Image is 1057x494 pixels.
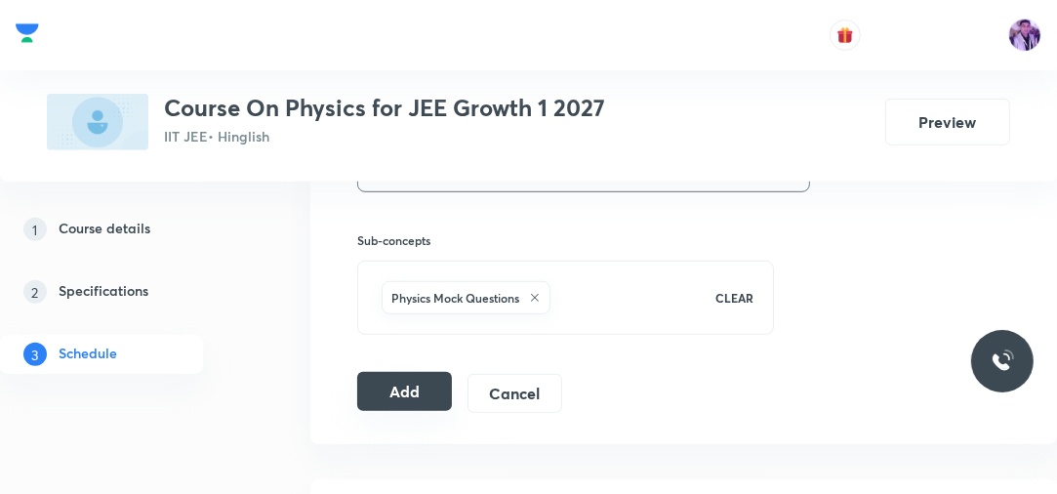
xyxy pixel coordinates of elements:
img: ttu [991,350,1014,373]
h6: Physics Mock Questions [391,289,519,307]
p: CLEAR [715,289,753,307]
h5: Specifications [59,280,148,304]
h3: Course On Physics for JEE Growth 1 2027 [164,94,605,122]
h5: Schedule [59,343,117,366]
h5: Course details [59,218,150,241]
button: Preview [885,99,1010,145]
img: avatar [836,26,854,44]
p: 1 [23,218,47,241]
a: Company Logo [16,19,39,53]
button: Cancel [468,374,562,413]
img: 544BD85C-3E1A-4CB5-B03F-7CA9633C3C67_plus.png [47,94,148,150]
h6: Sub-concepts [357,231,774,249]
button: avatar [830,20,861,51]
p: 2 [23,280,47,304]
img: preeti Tripathi [1008,19,1041,52]
button: Add [357,372,452,411]
p: 3 [23,343,47,366]
p: IIT JEE • Hinglish [164,126,605,146]
img: Company Logo [16,19,39,48]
